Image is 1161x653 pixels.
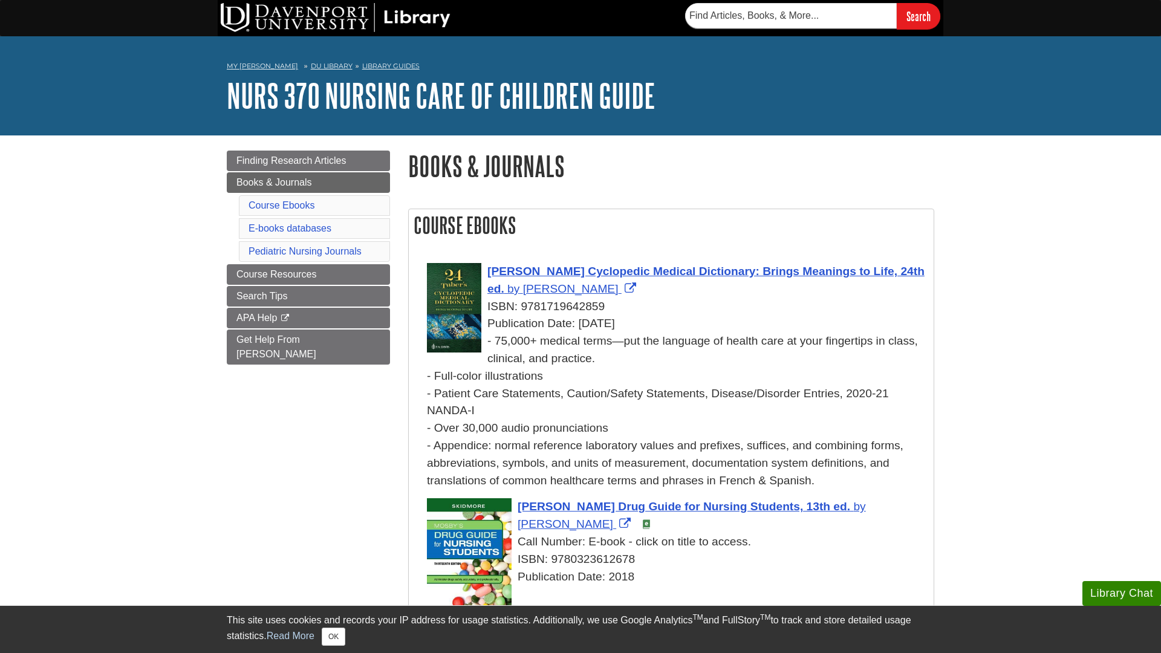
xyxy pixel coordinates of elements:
[362,62,420,70] a: Library Guides
[487,265,925,295] span: [PERSON_NAME] Cyclopedic Medical Dictionary: Brings Meanings to Life, 24th ed.
[685,3,897,28] input: Find Articles, Books, & More...
[227,330,390,365] a: Get Help From [PERSON_NAME]
[685,3,940,29] form: Searches DU Library's articles, books, and more
[236,155,346,166] span: Finding Research Articles
[518,518,613,530] span: [PERSON_NAME]
[853,500,865,513] span: by
[227,58,934,77] nav: breadcrumb
[408,151,934,181] h1: Books & Journals
[427,498,512,637] img: Cover Art
[1082,581,1161,606] button: Library Chat
[249,200,314,210] a: Course Ebooks
[221,3,450,32] img: DU Library
[227,172,390,193] a: Books & Journals
[227,77,655,114] a: NURS 370 Nursing Care of Children Guide
[487,265,925,295] a: Link opens in new window
[227,264,390,285] a: Course Resources
[227,151,390,365] div: Guide Page Menu
[427,333,928,489] div: - 75,000+ medical terms—put the language of health care at your fingertips in class, clinical, an...
[427,315,928,333] div: Publication Date: [DATE]
[227,308,390,328] a: APA Help
[236,177,312,187] span: Books & Journals
[249,246,362,256] a: Pediatric Nursing Journals
[760,613,770,622] sup: TM
[236,313,277,323] span: APA Help
[236,334,316,359] span: Get Help From [PERSON_NAME]
[427,298,928,316] div: ISBN: 9781719642859
[267,631,314,641] a: Read More
[236,269,317,279] span: Course Resources
[692,613,703,622] sup: TM
[427,568,928,586] div: Publication Date: 2018
[227,286,390,307] a: Search Tips
[322,628,345,646] button: Close
[518,500,850,513] span: [PERSON_NAME] Drug Guide for Nursing Students, 13th ed.
[409,209,934,241] h2: Course Ebooks
[897,3,940,29] input: Search
[227,613,934,646] div: This site uses cookies and records your IP address for usage statistics. Additionally, we use Goo...
[518,500,866,530] a: Link opens in new window
[523,282,619,295] span: [PERSON_NAME]
[507,282,519,295] span: by
[280,314,290,322] i: This link opens in a new window
[227,61,298,71] a: My [PERSON_NAME]
[236,291,287,301] span: Search Tips
[427,551,928,568] div: ISBN: 9780323612678
[311,62,353,70] a: DU Library
[642,519,651,529] img: e-Book
[427,533,928,551] div: Call Number: E-book - click on title to access.
[249,223,331,233] a: E-books databases
[227,151,390,171] a: Finding Research Articles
